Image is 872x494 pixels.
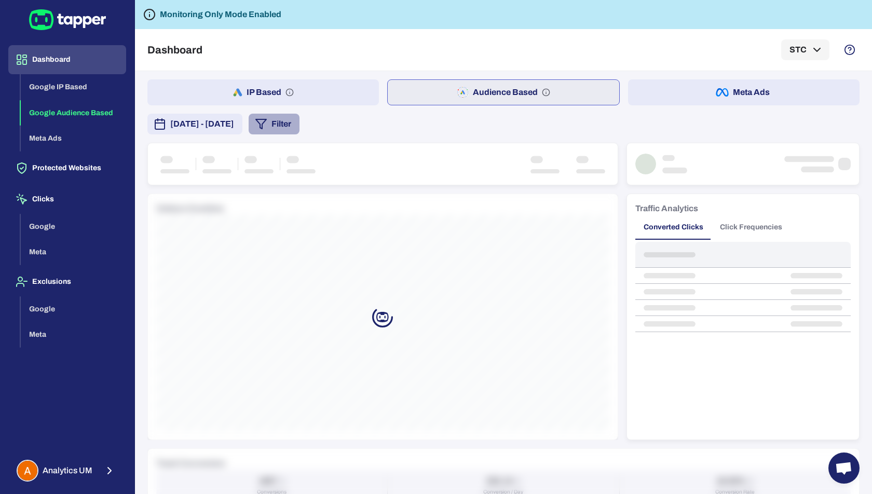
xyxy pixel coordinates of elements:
[21,82,126,91] a: Google IP Based
[147,114,242,134] button: [DATE] - [DATE]
[781,39,829,60] button: STC
[18,461,37,481] img: Analytics UM
[828,452,860,484] a: Open chat
[21,296,126,322] button: Google
[542,88,550,97] svg: Audience based: Search, Display, Shopping, Video Performance Max, Demand Generation
[147,44,202,56] h5: Dashboard
[21,100,126,126] button: Google Audience Based
[21,304,126,312] a: Google
[387,79,620,105] button: Audience Based
[21,322,126,348] button: Meta
[43,465,92,476] span: Analytics UM
[160,8,281,21] h6: Monitoring Only Mode Enabled
[21,107,126,116] a: Google Audience Based
[21,126,126,152] button: Meta Ads
[8,154,126,183] button: Protected Websites
[21,133,126,142] a: Meta Ads
[170,118,234,130] span: [DATE] - [DATE]
[8,185,126,214] button: Clicks
[249,114,299,134] button: Filter
[21,214,126,240] button: Google
[285,88,294,97] svg: IP based: Search, Display, and Shopping.
[628,79,860,105] button: Meta Ads
[8,163,126,172] a: Protected Websites
[21,74,126,100] button: Google IP Based
[21,239,126,265] button: Meta
[8,194,126,203] a: Clicks
[143,8,156,21] svg: Tapper is not blocking any fraudulent activity for this domain
[147,79,379,105] button: IP Based
[712,215,791,240] button: Click Frequencies
[8,267,126,296] button: Exclusions
[8,456,126,486] button: Analytics UMAnalytics UM
[21,221,126,230] a: Google
[21,247,126,256] a: Meta
[8,45,126,74] button: Dashboard
[635,215,712,240] button: Converted Clicks
[635,202,698,215] h6: Traffic Analytics
[21,330,126,338] a: Meta
[8,54,126,63] a: Dashboard
[8,277,126,285] a: Exclusions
